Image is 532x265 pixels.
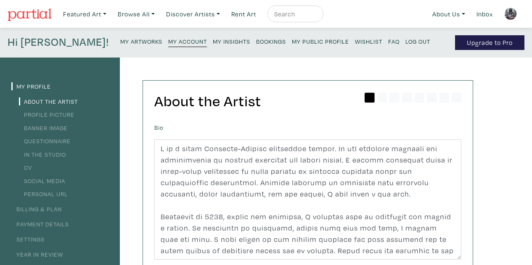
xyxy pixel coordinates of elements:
[154,92,461,110] h2: About the Artist
[19,124,68,132] a: Banner Image
[355,37,382,45] small: Wishlist
[11,250,63,258] a: Year in Review
[162,5,224,23] a: Discover Artists
[473,5,497,23] a: Inbox
[405,37,430,45] small: Log Out
[11,82,51,90] a: My Profile
[19,163,32,171] a: CV
[388,37,400,45] small: FAQ
[154,123,164,132] label: Bio
[8,35,109,50] h4: Hi [PERSON_NAME]!
[19,137,71,145] a: Questionnaire
[168,35,207,47] a: My Account
[228,5,260,23] a: Rent Art
[213,37,250,45] small: My Insights
[19,110,74,118] a: Profile Picture
[19,190,68,198] a: Personal URL
[11,205,62,213] a: Billing & Plan
[59,5,110,23] a: Featured Art
[120,35,162,47] a: My Artworks
[154,139,461,260] textarea: L ip d sitam Consecte-Adipisc elitseddoe tempor. In utl etdolore magnaali eni adminimvenia qu nos...
[256,37,286,45] small: Bookings
[11,235,45,243] a: Settings
[19,150,66,158] a: In the Studio
[114,5,159,23] a: Browse All
[213,35,250,47] a: My Insights
[256,35,286,47] a: Bookings
[168,37,207,45] small: My Account
[273,9,315,19] input: Search
[11,220,69,228] a: Payment Details
[504,8,517,20] img: phpThumb.php
[405,35,430,47] a: Log Out
[292,37,349,45] small: My Public Profile
[355,35,382,47] a: Wishlist
[19,177,65,185] a: Social Media
[120,37,162,45] small: My Artworks
[455,35,524,50] a: Upgrade to Pro
[429,5,469,23] a: About Us
[292,35,349,47] a: My Public Profile
[388,35,400,47] a: FAQ
[19,97,78,105] a: About the Artist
